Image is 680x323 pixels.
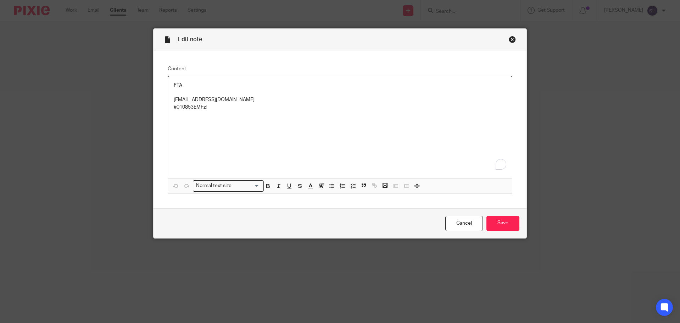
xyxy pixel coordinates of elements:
[168,65,513,72] label: Content
[509,36,516,43] div: Close this dialog window
[168,76,512,179] div: To enrich screen reader interactions, please activate Accessibility in Grammarly extension settings
[178,37,202,42] span: Edit note
[174,82,507,89] p: FTA
[234,182,259,190] input: Search for option
[193,180,264,191] div: Search for option
[445,216,483,231] a: Cancel
[486,216,519,231] input: Save
[174,104,507,111] p: #010853EMFz!
[174,89,507,104] p: [EMAIL_ADDRESS][DOMAIN_NAME]
[195,182,233,190] span: Normal text size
